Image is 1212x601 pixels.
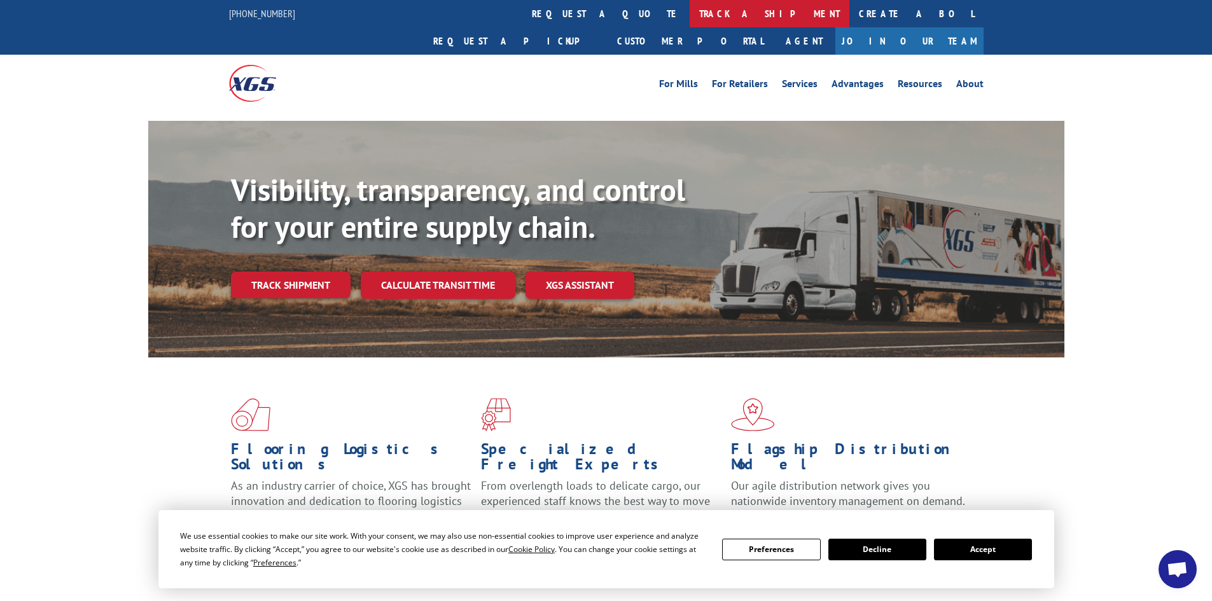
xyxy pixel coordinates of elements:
[835,27,984,55] a: Join Our Team
[659,79,698,93] a: For Mills
[828,539,926,560] button: Decline
[731,441,972,478] h1: Flagship Distribution Model
[722,539,820,560] button: Preferences
[712,79,768,93] a: For Retailers
[782,79,818,93] a: Services
[832,79,884,93] a: Advantages
[231,170,685,246] b: Visibility, transparency, and control for your entire supply chain.
[608,27,773,55] a: Customer Portal
[180,529,707,569] div: We use essential cookies to make our site work. With your consent, we may also use non-essential ...
[231,398,270,431] img: xgs-icon-total-supply-chain-intelligence-red
[481,441,721,478] h1: Specialized Freight Experts
[773,27,835,55] a: Agent
[253,557,296,568] span: Preferences
[481,478,721,535] p: From overlength loads to delicate cargo, our experienced staff knows the best way to move your fr...
[361,272,515,299] a: Calculate transit time
[231,272,351,298] a: Track shipment
[231,478,471,523] span: As an industry carrier of choice, XGS has brought innovation and dedication to flooring logistics...
[508,544,555,555] span: Cookie Policy
[731,478,965,508] span: Our agile distribution network gives you nationwide inventory management on demand.
[229,7,295,20] a: [PHONE_NUMBER]
[731,398,775,431] img: xgs-icon-flagship-distribution-model-red
[158,510,1054,588] div: Cookie Consent Prompt
[481,398,511,431] img: xgs-icon-focused-on-flooring-red
[231,441,471,478] h1: Flooring Logistics Solutions
[898,79,942,93] a: Resources
[956,79,984,93] a: About
[424,27,608,55] a: Request a pickup
[934,539,1032,560] button: Accept
[526,272,634,299] a: XGS ASSISTANT
[1159,550,1197,588] div: Open chat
